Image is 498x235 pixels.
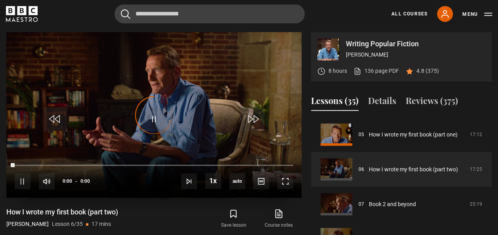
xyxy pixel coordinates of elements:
[346,40,485,47] p: Writing Popular Fiction
[52,220,83,228] p: Lesson 6/35
[205,173,221,189] button: Playback Rate
[6,220,49,228] p: [PERSON_NAME]
[353,67,399,75] a: 136 page PDF
[39,173,55,189] button: Mute
[369,165,458,174] a: How I wrote my first book (part two)
[346,51,485,59] p: [PERSON_NAME]
[80,174,90,188] span: 0:00
[229,173,245,189] span: auto
[256,207,301,230] a: Course notes
[253,173,269,189] button: Captions
[369,200,416,208] a: Book 2 and beyond
[368,94,396,111] button: Details
[92,220,111,228] p: 17 mins
[211,207,256,230] button: Save lesson
[391,10,427,17] a: All Courses
[277,173,293,189] button: Fullscreen
[416,67,439,75] p: 4.8 (375)
[6,207,118,217] h1: How I wrote my first book (part two)
[63,174,72,188] span: 0:00
[406,94,458,111] button: Reviews (375)
[462,10,492,18] button: Toggle navigation
[15,173,31,189] button: Pause
[121,9,130,19] button: Submit the search query
[369,131,458,139] a: How I wrote my first book (part one)
[328,67,347,75] p: 8 hours
[181,173,197,189] button: Next Lesson
[6,6,38,22] svg: BBC Maestro
[15,165,293,166] div: Progress Bar
[6,32,301,198] video-js: Video Player
[114,4,305,23] input: Search
[311,94,359,111] button: Lessons (35)
[75,178,77,184] span: -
